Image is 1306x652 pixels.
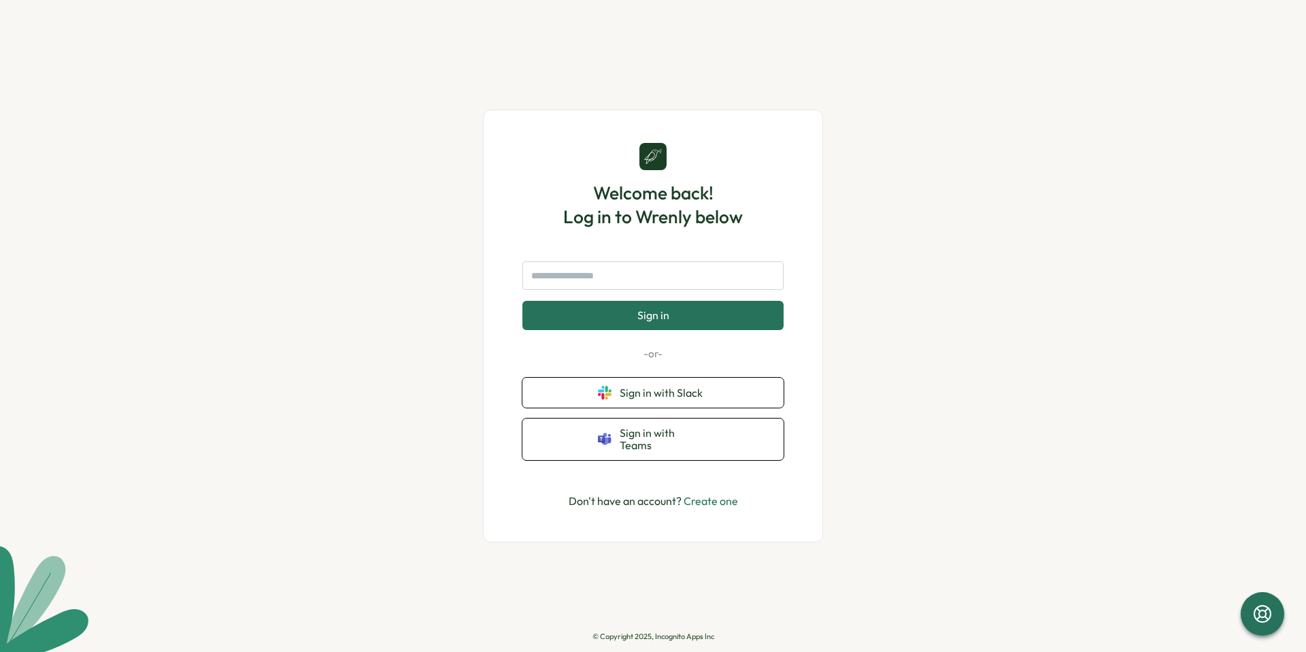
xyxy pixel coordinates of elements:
[620,427,708,452] span: Sign in with Teams
[569,493,738,510] p: Don't have an account?
[522,346,784,361] p: -or-
[522,419,784,460] button: Sign in with Teams
[522,301,784,329] button: Sign in
[592,632,714,641] p: © Copyright 2025, Incognito Apps Inc
[637,309,669,321] span: Sign in
[563,181,743,229] h1: Welcome back! Log in to Wrenly below
[620,387,708,399] span: Sign in with Slack
[522,378,784,408] button: Sign in with Slack
[684,494,738,508] a: Create one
